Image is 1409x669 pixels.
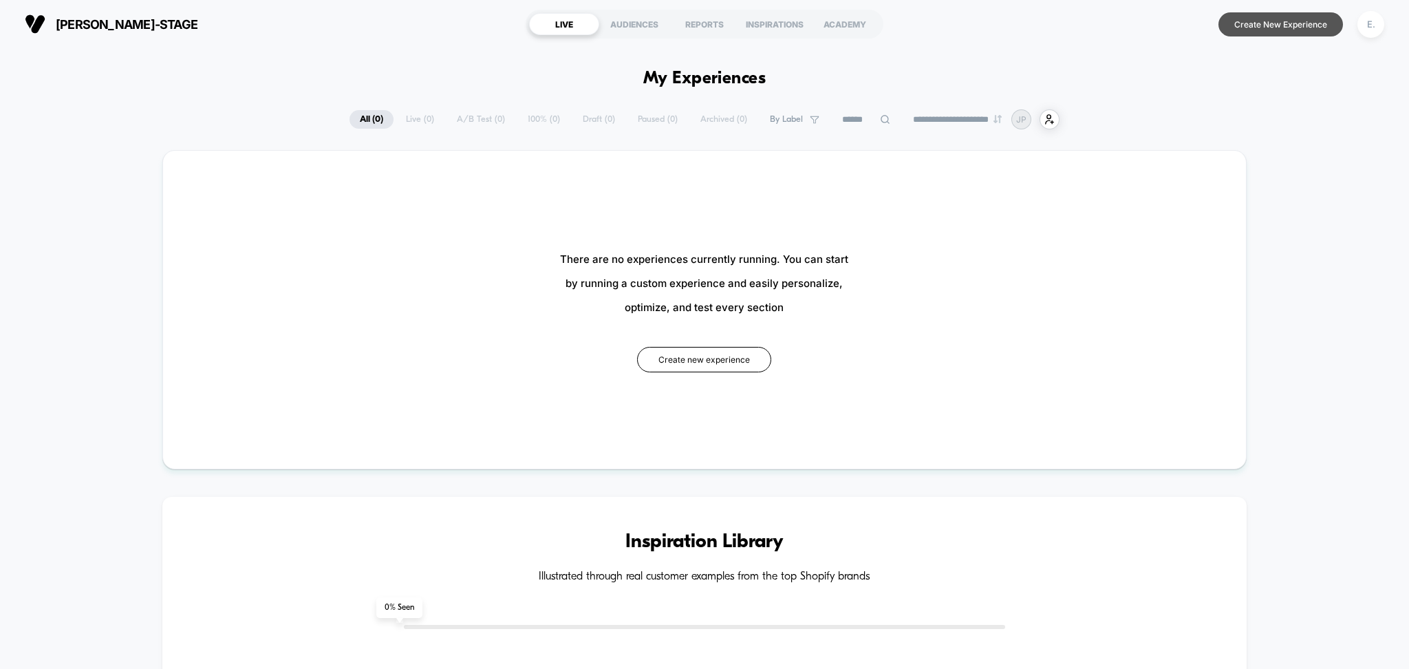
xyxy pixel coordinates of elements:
span: By Label [770,114,803,125]
img: end [993,115,1002,123]
h3: Inspiration Library [204,531,1206,553]
p: JP [1016,114,1026,125]
button: [PERSON_NAME]-stage [21,13,202,35]
span: [PERSON_NAME]-stage [56,17,197,32]
div: ACADEMY [810,13,880,35]
span: There are no experiences currently running. You can start by running a custom experience and easi... [560,247,848,319]
h4: Illustrated through real customer examples from the top Shopify brands [204,571,1206,584]
span: 0 % Seen [376,597,422,618]
h1: My Experiences [643,69,766,89]
div: REPORTS [669,13,740,35]
div: INSPIRATIONS [740,13,810,35]
div: E. [1357,11,1384,38]
button: Create New Experience [1218,12,1343,36]
img: Visually logo [25,14,45,34]
button: E. [1353,10,1388,39]
button: Create new experience [637,347,771,372]
div: AUDIENCES [599,13,669,35]
div: LIVE [529,13,599,35]
span: All ( 0 ) [349,110,394,129]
